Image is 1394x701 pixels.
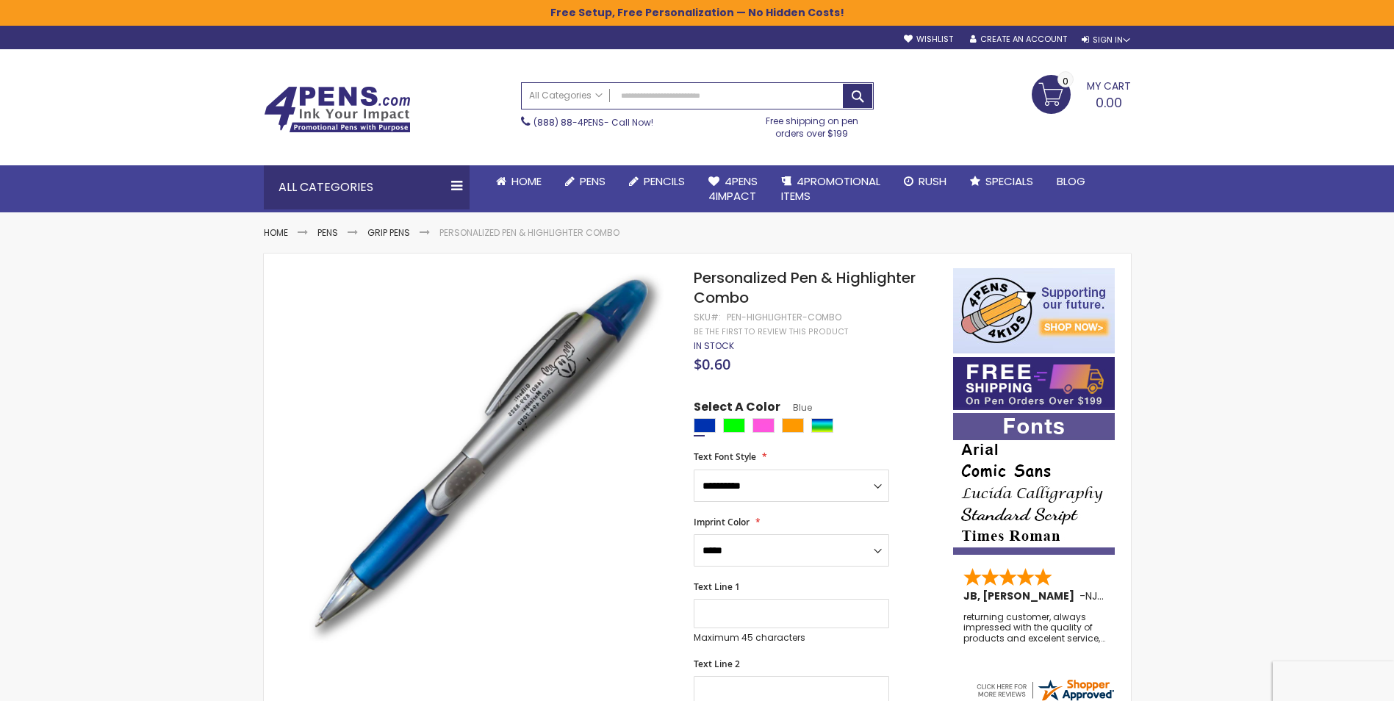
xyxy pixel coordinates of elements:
strong: SKU [694,311,721,323]
a: Blog [1045,165,1097,198]
div: PEN-HIGHLIGHTER-COMBO [727,312,841,323]
img: font-personalization-examples [953,413,1115,555]
span: Specials [985,173,1033,189]
span: 0.00 [1096,93,1122,112]
span: - Call Now! [533,116,653,129]
a: 4PROMOTIONALITEMS [769,165,892,213]
span: 0 [1063,74,1068,88]
a: Wishlist [904,34,953,45]
a: Pencils [617,165,697,198]
div: returning customer, always impressed with the quality of products and excelent service, will retu... [963,612,1106,644]
div: Sign In [1082,35,1130,46]
div: Assorted [811,418,833,433]
p: Maximum 45 characters [694,632,889,644]
div: Blue [694,418,716,433]
a: Grip Pens [367,226,410,239]
span: JB, [PERSON_NAME] [963,589,1079,603]
span: Blue [780,401,812,414]
span: Pens [580,173,606,189]
li: Personalized Pen & Highlighter Combo [439,227,619,239]
span: 4Pens 4impact [708,173,758,204]
a: Pens [317,226,338,239]
span: 4PROMOTIONAL ITEMS [781,173,880,204]
span: In stock [694,339,734,352]
a: Home [484,165,553,198]
img: 4Pens Custom Pens and Promotional Products [264,86,411,133]
span: NJ [1085,589,1104,603]
a: Home [264,226,288,239]
div: All Categories [264,165,470,209]
a: Pens [553,165,617,198]
div: Lime Green [723,418,745,433]
div: Availability [694,340,734,352]
span: Personalized Pen & Highlighter Combo [694,267,916,308]
span: Home [511,173,542,189]
span: Text Line 2 [694,658,740,670]
iframe: Google Customer Reviews [1273,661,1394,701]
span: Select A Color [694,399,780,419]
a: Specials [958,165,1045,198]
div: Orange [782,418,804,433]
span: Text Font Style [694,450,756,463]
a: 0.00 0 [1032,75,1131,112]
img: 4pens 4 kids [953,268,1115,353]
a: Rush [892,165,958,198]
span: $0.60 [694,354,730,374]
div: Free shipping on pen orders over $199 [750,109,874,139]
span: - , [1079,589,1207,603]
span: Imprint Color [694,516,750,528]
a: Be the first to review this product [694,326,848,337]
span: Pencils [644,173,685,189]
a: 4Pens4impact [697,165,769,213]
span: Rush [919,173,946,189]
img: Free shipping on orders over $199 [953,357,1115,410]
img: blue-pen-highlighter-combo_1.jpg [293,267,675,648]
span: Blog [1057,173,1085,189]
div: Pink [752,418,775,433]
span: All Categories [529,90,603,101]
a: All Categories [522,83,610,107]
a: (888) 88-4PENS [533,116,604,129]
span: Text Line 1 [694,580,740,593]
a: Create an Account [970,34,1067,45]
